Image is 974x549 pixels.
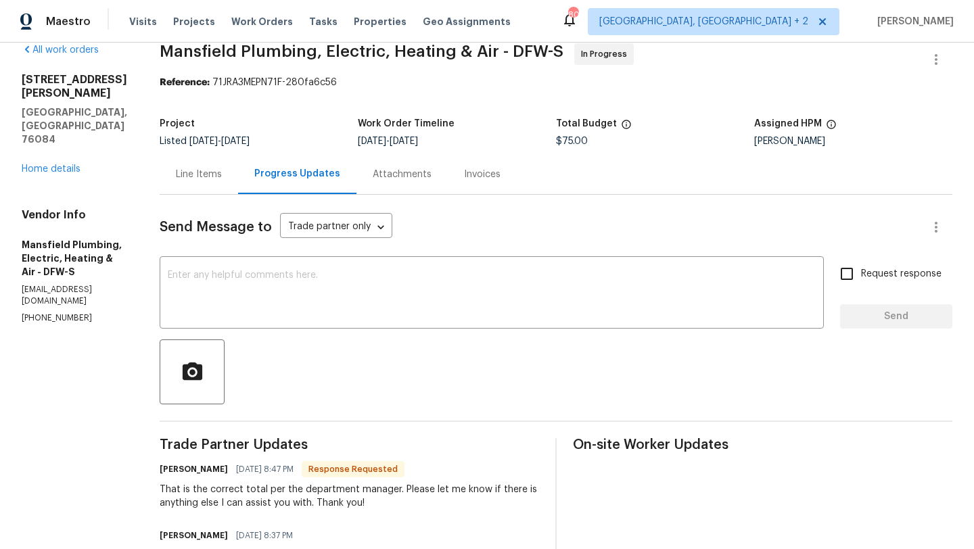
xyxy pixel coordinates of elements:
[556,119,617,128] h5: Total Budget
[754,119,822,128] h5: Assigned HPM
[160,43,563,59] span: Mansfield Plumbing, Electric, Heating & Air - DFW-S
[390,137,418,146] span: [DATE]
[160,137,250,146] span: Listed
[358,137,386,146] span: [DATE]
[22,312,127,324] p: [PHONE_NUMBER]
[189,137,218,146] span: [DATE]
[872,15,954,28] span: [PERSON_NAME]
[22,238,127,279] h5: Mansfield Plumbing, Electric, Heating & Air - DFW-S
[373,168,432,181] div: Attachments
[236,529,293,542] span: [DATE] 8:37 PM
[22,105,127,146] h5: [GEOGRAPHIC_DATA], [GEOGRAPHIC_DATA] 76084
[464,168,501,181] div: Invoices
[254,167,340,181] div: Progress Updates
[754,137,952,146] div: [PERSON_NAME]
[423,15,511,28] span: Geo Assignments
[160,220,272,234] span: Send Message to
[280,216,392,239] div: Trade partner only
[354,15,407,28] span: Properties
[22,45,99,55] a: All work orders
[160,462,228,476] h6: [PERSON_NAME]
[22,164,80,174] a: Home details
[160,438,539,452] span: Trade Partner Updates
[309,17,338,26] span: Tasks
[358,137,418,146] span: -
[160,119,195,128] h5: Project
[221,137,250,146] span: [DATE]
[568,8,578,22] div: 80
[621,119,632,137] span: The total cost of line items that have been proposed by Opendoor. This sum includes line items th...
[358,119,455,128] h5: Work Order Timeline
[176,168,222,181] div: Line Items
[22,73,127,100] h2: [STREET_ADDRESS][PERSON_NAME]
[861,267,942,281] span: Request response
[160,483,539,510] div: That is the correct total per the department manager. Please let me know if there is anything els...
[22,284,127,307] p: [EMAIL_ADDRESS][DOMAIN_NAME]
[573,438,952,452] span: On-site Worker Updates
[22,208,127,222] h4: Vendor Info
[160,529,228,542] h6: [PERSON_NAME]
[129,15,157,28] span: Visits
[556,137,588,146] span: $75.00
[599,15,808,28] span: [GEOGRAPHIC_DATA], [GEOGRAPHIC_DATA] + 2
[303,462,403,476] span: Response Requested
[231,15,293,28] span: Work Orders
[826,119,837,137] span: The hpm assigned to this work order.
[46,15,91,28] span: Maestro
[236,462,294,476] span: [DATE] 8:47 PM
[581,47,632,61] span: In Progress
[160,78,210,87] b: Reference:
[173,15,215,28] span: Projects
[189,137,250,146] span: -
[160,76,952,89] div: 71JRA3MEPN71F-280fa6c56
